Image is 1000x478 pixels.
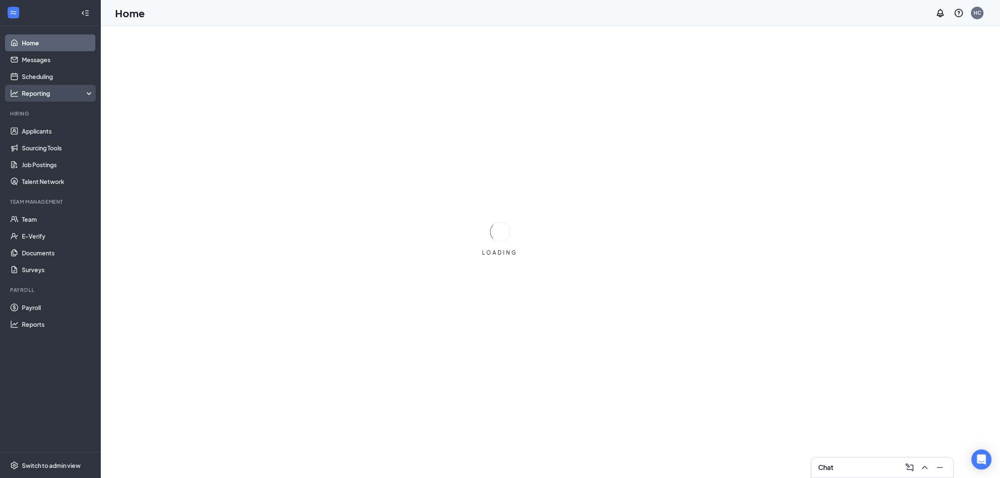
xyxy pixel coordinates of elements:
[903,461,916,474] button: ComposeMessage
[22,261,94,278] a: Surveys
[971,449,992,470] div: Open Intercom Messenger
[22,316,94,333] a: Reports
[935,462,945,473] svg: Minimize
[918,461,932,474] button: ChevronUp
[920,462,930,473] svg: ChevronUp
[22,299,94,316] a: Payroll
[974,9,981,16] div: HC
[22,139,94,156] a: Sourcing Tools
[22,211,94,228] a: Team
[933,461,947,474] button: Minimize
[22,461,81,470] div: Switch to admin view
[10,198,92,205] div: Team Management
[22,244,94,261] a: Documents
[22,68,94,85] a: Scheduling
[9,8,18,17] svg: WorkstreamLogo
[10,89,18,97] svg: Analysis
[818,463,833,472] h3: Chat
[935,8,945,18] svg: Notifications
[905,462,915,473] svg: ComposeMessage
[10,461,18,470] svg: Settings
[954,8,964,18] svg: QuestionInfo
[81,9,89,17] svg: Collapse
[22,89,94,97] div: Reporting
[22,173,94,190] a: Talent Network
[22,34,94,51] a: Home
[22,228,94,244] a: E-Verify
[22,156,94,173] a: Job Postings
[22,123,94,139] a: Applicants
[10,286,92,294] div: Payroll
[115,6,145,20] h1: Home
[22,51,94,68] a: Messages
[479,249,521,256] div: LOADING
[10,110,92,117] div: Hiring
